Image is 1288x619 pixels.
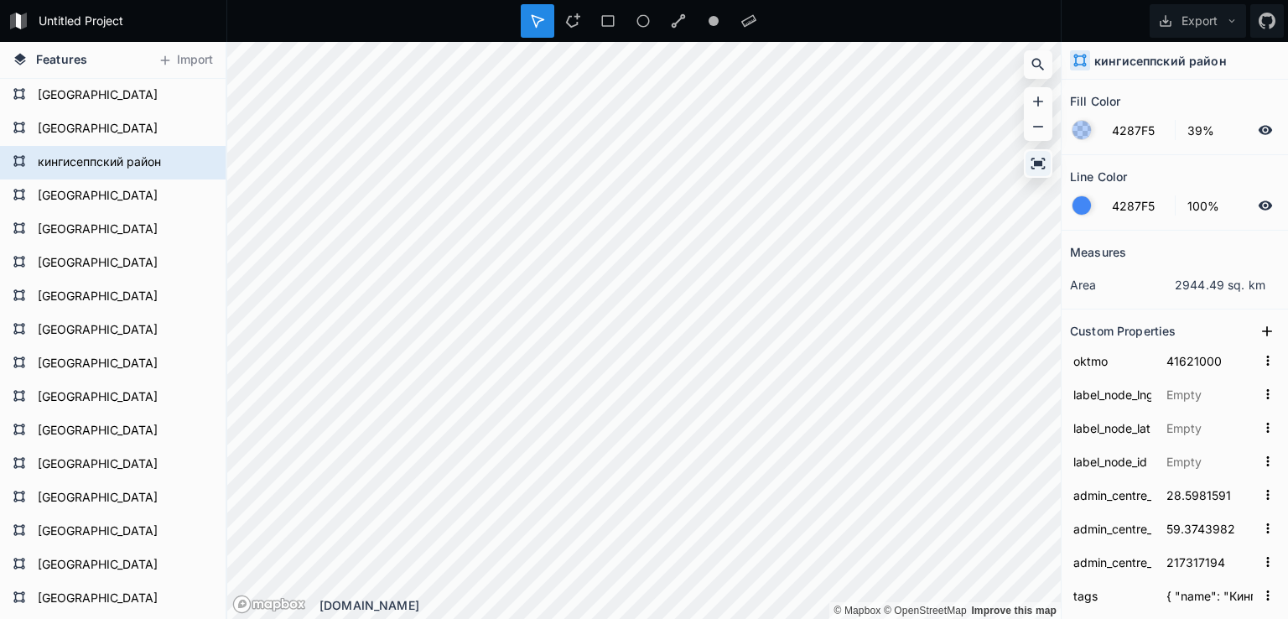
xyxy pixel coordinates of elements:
input: Name [1070,482,1155,507]
button: Export [1150,4,1246,38]
dt: area [1070,276,1175,294]
input: Empty [1163,549,1256,575]
input: Name [1070,382,1155,407]
input: Empty [1163,382,1256,407]
input: Empty [1163,516,1256,541]
h4: кингисеппский район [1094,52,1227,70]
input: Name [1070,516,1155,541]
a: Mapbox [834,605,880,616]
input: Empty [1163,415,1256,440]
div: [DOMAIN_NAME] [319,596,1061,614]
dd: 2944.49 sq. km [1175,276,1280,294]
input: Name [1070,549,1155,575]
h2: Fill Color [1070,88,1120,114]
input: Name [1070,415,1155,440]
input: Empty [1163,583,1256,608]
h2: Line Color [1070,164,1127,190]
input: Name [1070,449,1155,474]
span: Features [36,50,87,68]
a: OpenStreetMap [884,605,967,616]
a: Map feedback [971,605,1057,616]
input: Empty [1163,348,1256,373]
input: Empty [1163,449,1256,474]
h2: Custom Properties [1070,318,1176,344]
h2: Measures [1070,239,1126,265]
input: Name [1070,348,1155,373]
input: Name [1070,583,1155,608]
button: Import [149,47,221,74]
input: Empty [1163,482,1256,507]
a: Mapbox logo [232,595,306,614]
